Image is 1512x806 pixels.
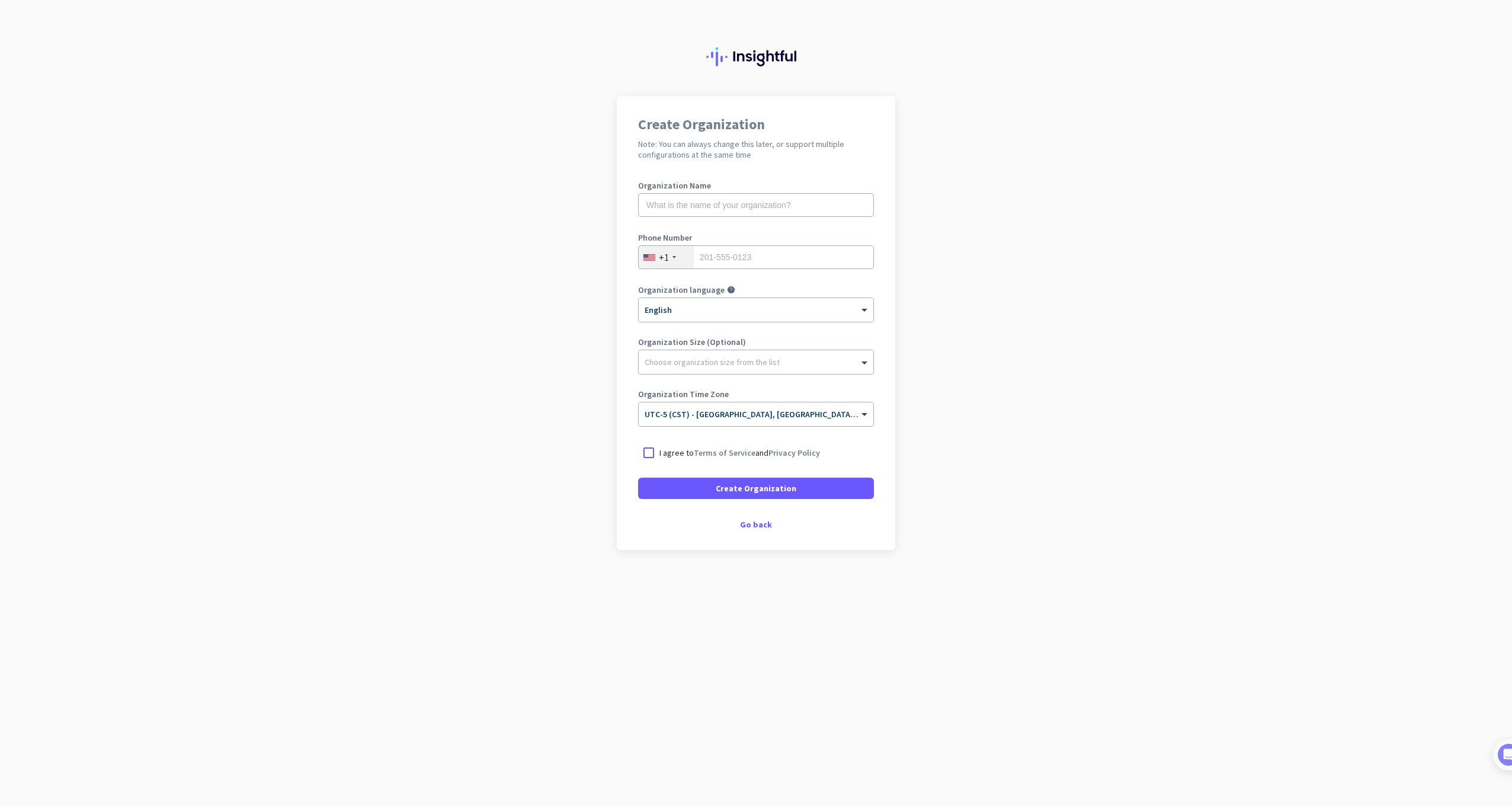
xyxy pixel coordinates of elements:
h2: Note: You can always change this later, or support multiple configurations at the same time [638,139,874,160]
input: What is the name of your organization? [638,193,874,217]
a: Privacy Policy [768,447,820,458]
div: +1 [659,251,669,263]
button: Create Organization [638,478,874,499]
label: Organization Name [638,181,874,190]
p: I agree to and [659,447,820,459]
i: help [727,286,735,294]
label: Phone Number [638,234,874,242]
label: Organization Size (Optional) [638,338,874,346]
label: Organization Time Zone [638,390,874,398]
a: Terms of Service [694,447,755,458]
img: Insightful [706,47,806,66]
input: 201-555-0123 [638,245,874,269]
label: Organization language [638,286,725,294]
h1: Create Organization [638,117,874,132]
div: Go back [638,520,874,529]
span: Create Organization [716,482,796,494]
